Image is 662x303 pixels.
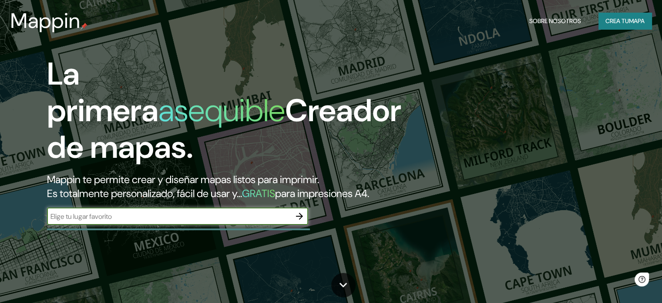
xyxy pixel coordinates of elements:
[526,13,585,29] button: Sobre nosotros
[242,187,275,200] font: GRATIS
[47,54,158,131] font: La primera
[47,187,242,200] font: Es totalmente personalizado, fácil de usar y...
[10,7,81,34] font: Mappin
[158,90,285,131] font: asequible
[275,187,369,200] font: para impresiones A4.
[81,23,87,30] img: pin de mapeo
[629,17,645,25] font: mapa
[585,269,652,293] iframe: Help widget launcher
[598,13,652,29] button: Crea tumapa
[47,90,401,167] font: Creador de mapas.
[605,17,629,25] font: Crea tu
[529,17,581,25] font: Sobre nosotros
[47,211,291,221] input: Elige tu lugar favorito
[47,173,319,186] font: Mappin te permite crear y diseñar mapas listos para imprimir.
